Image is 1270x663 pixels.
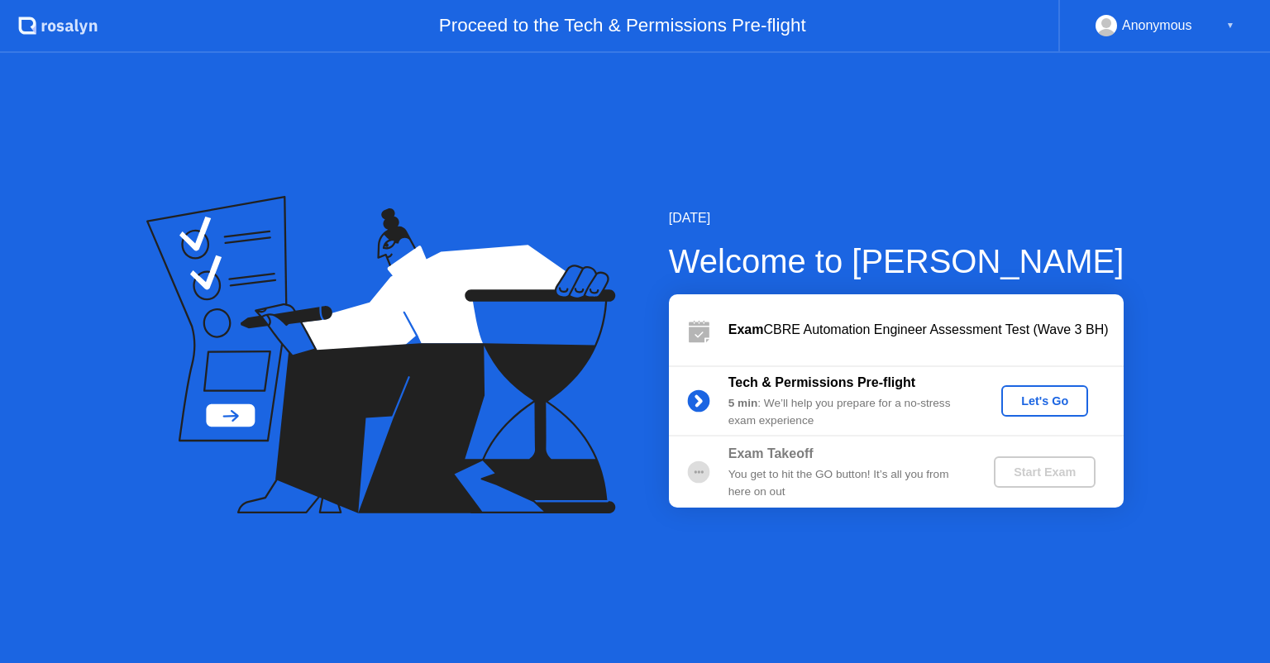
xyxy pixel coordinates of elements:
div: Welcome to [PERSON_NAME] [669,236,1124,286]
div: Anonymous [1122,15,1192,36]
b: Tech & Permissions Pre-flight [728,375,915,389]
button: Start Exam [994,456,1096,488]
button: Let's Go [1001,385,1088,417]
div: You get to hit the GO button! It’s all you from here on out [728,466,967,500]
div: Let's Go [1008,394,1081,408]
div: : We’ll help you prepare for a no-stress exam experience [728,395,967,429]
b: 5 min [728,397,758,409]
b: Exam Takeoff [728,446,814,460]
div: [DATE] [669,208,1124,228]
b: Exam [728,322,764,336]
div: CBRE Automation Engineer Assessment Test (Wave 3 BH) [728,320,1124,340]
div: Start Exam [1000,465,1089,479]
div: ▼ [1226,15,1234,36]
